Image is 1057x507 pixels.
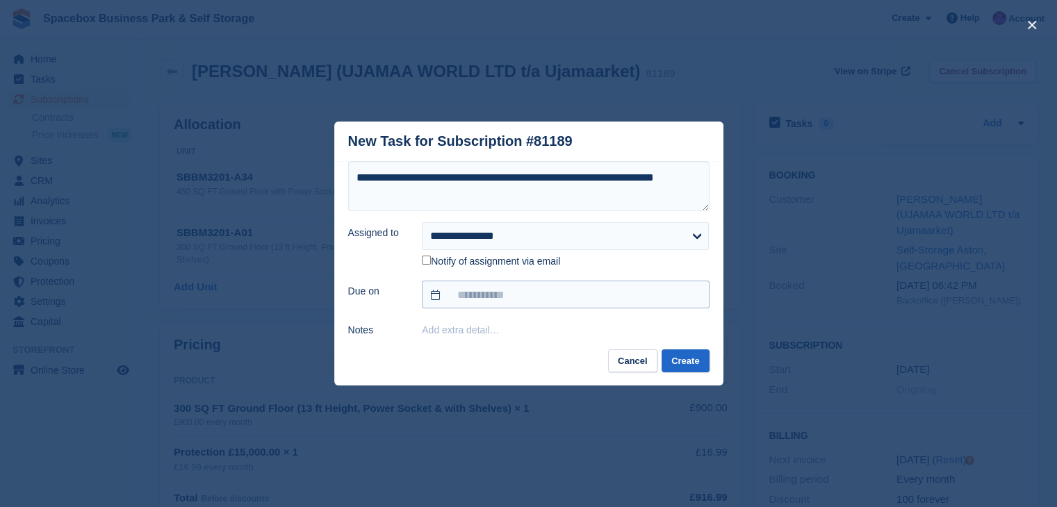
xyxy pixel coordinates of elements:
[348,323,406,338] label: Notes
[662,349,709,372] button: Create
[422,256,560,268] label: Notify of assignment via email
[422,324,499,335] button: Add extra detail…
[348,284,406,299] label: Due on
[348,133,573,149] div: New Task for Subscription #81189
[608,349,657,372] button: Cancel
[422,256,431,265] input: Notify of assignment via email
[348,226,406,240] label: Assigned to
[1021,14,1043,36] button: close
